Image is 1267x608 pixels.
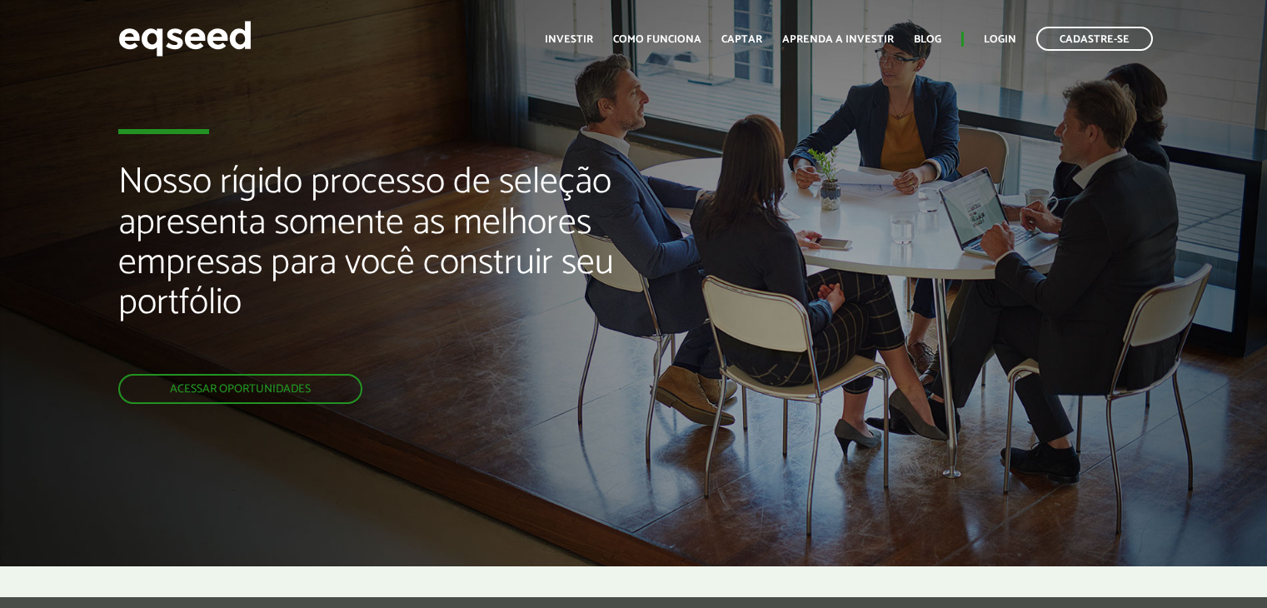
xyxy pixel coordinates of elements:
a: Captar [721,34,762,45]
img: EqSeed [118,17,252,61]
a: Blog [914,34,941,45]
a: Investir [545,34,593,45]
a: Aprenda a investir [782,34,894,45]
a: Cadastre-se [1036,27,1153,51]
a: Como funciona [613,34,701,45]
h2: Nosso rígido processo de seleção apresenta somente as melhores empresas para você construir seu p... [118,162,727,374]
a: Acessar oportunidades [118,374,362,404]
a: Login [984,34,1016,45]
